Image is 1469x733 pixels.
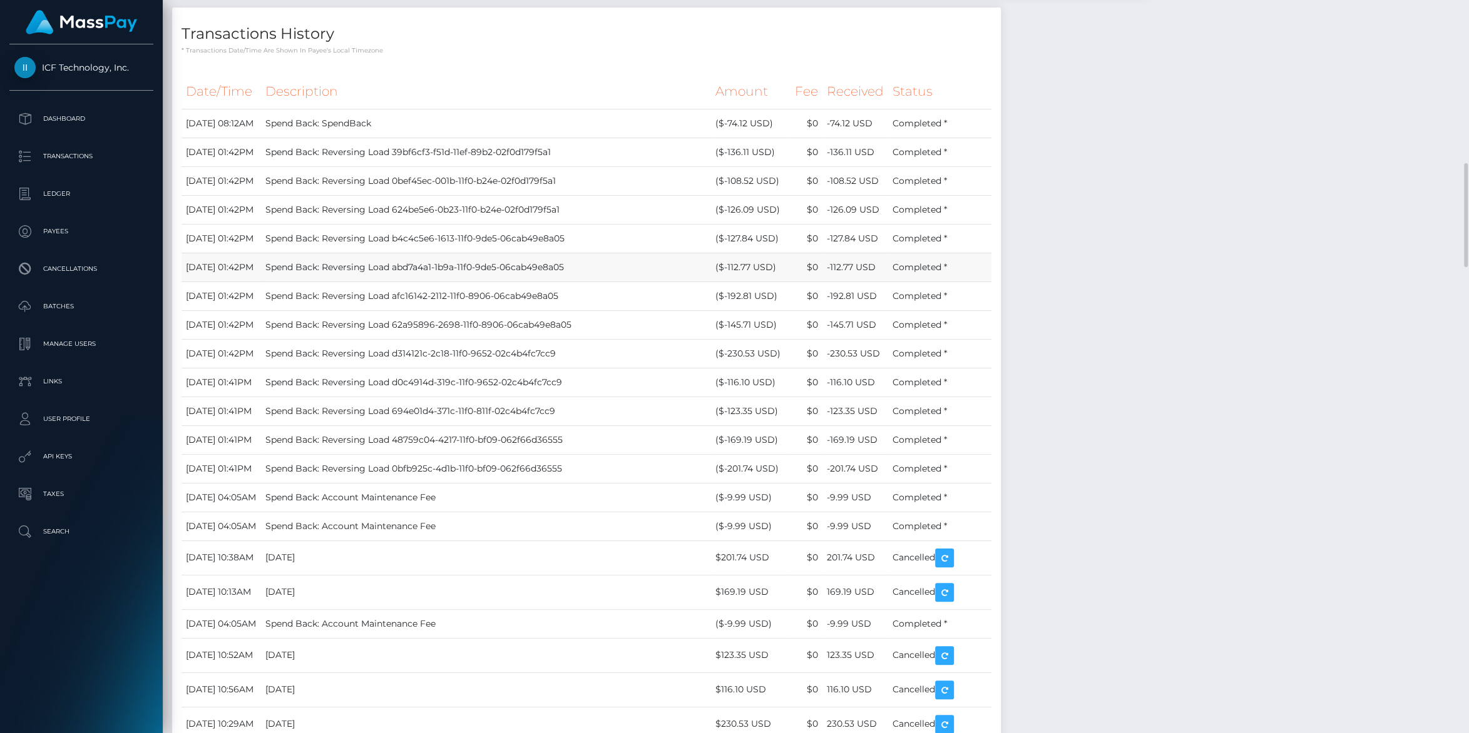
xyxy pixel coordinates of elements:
[822,368,888,397] td: -116.10 USD
[9,366,153,397] a: Links
[822,454,888,483] td: -201.74 USD
[9,103,153,134] a: Dashboard
[261,166,711,195] td: Spend Back: Reversing Load 0bef45ec-001b-11f0-b24e-02f0d179f5a1
[711,74,787,109] th: Amount
[261,540,711,575] td: [DATE]
[711,397,787,425] td: ($-123.35 USD)
[888,138,991,166] td: Completed *
[14,447,148,466] p: API Keys
[711,540,787,575] td: $201.74 USD
[14,485,148,503] p: Taxes
[14,297,148,316] p: Batches
[711,253,787,281] td: ($-112.77 USD)
[711,109,787,138] td: ($-74.12 USD)
[261,195,711,224] td: Spend Back: Reversing Load 624be5e6-0b23-11f0-b24e-02f0d179f5a1
[888,575,991,609] td: Cancelled
[261,281,711,310] td: Spend Back: Reversing Load afc16142-2112-11f0-8906-06cab49e8a05
[261,310,711,339] td: Spend Back: Reversing Load 62a95896-2698-11f0-8906-06cab49e8a05
[261,454,711,483] td: Spend Back: Reversing Load 0bfb925c-4d1b-11f0-bf09-062f66d36555
[822,109,888,138] td: -74.12 USD
[14,147,148,166] p: Transactions
[822,672,888,707] td: 116.10 USD
[182,672,261,707] td: [DATE] 10:56AM
[787,310,822,339] td: $0
[14,109,148,128] p: Dashboard
[822,638,888,672] td: 123.35 USD
[822,195,888,224] td: -126.09 USD
[888,339,991,368] td: Completed *
[787,512,822,540] td: $0
[822,540,888,575] td: 201.74 USD
[822,310,888,339] td: -145.71 USD
[182,224,261,253] td: [DATE] 01:42PM
[261,638,711,672] td: [DATE]
[888,74,991,109] th: Status
[182,483,261,512] td: [DATE] 04:05AM
[822,425,888,454] td: -169.19 USD
[888,195,991,224] td: Completed *
[787,672,822,707] td: $0
[711,512,787,540] td: ($-9.99 USD)
[888,638,991,672] td: Cancelled
[822,281,888,310] td: -192.81 USD
[888,397,991,425] td: Completed *
[711,195,787,224] td: ($-126.09 USD)
[711,138,787,166] td: ($-136.11 USD)
[261,74,711,109] th: Description
[888,454,991,483] td: Completed *
[787,483,822,512] td: $0
[9,178,153,210] a: Ledger
[888,540,991,575] td: Cancelled
[822,575,888,609] td: 169.19 USD
[261,609,711,638] td: Spend Back: Account Maintenance Fee
[711,454,787,483] td: ($-201.74 USD)
[888,166,991,195] td: Completed *
[261,483,711,512] td: Spend Back: Account Maintenance Fee
[261,109,711,138] td: Spend Back: SpendBack
[822,74,888,109] th: Received
[9,141,153,172] a: Transactions
[182,575,261,609] td: [DATE] 10:13AM
[182,339,261,368] td: [DATE] 01:42PM
[822,397,888,425] td: -123.35 USD
[787,195,822,224] td: $0
[182,281,261,310] td: [DATE] 01:42PM
[787,425,822,454] td: $0
[711,339,787,368] td: ($-230.53 USD)
[822,138,888,166] td: -136.11 USD
[888,310,991,339] td: Completed *
[261,368,711,397] td: Spend Back: Reversing Load d0c4914d-319c-11f0-9652-02c4b4fc7cc9
[787,609,822,638] td: $0
[182,310,261,339] td: [DATE] 01:42PM
[182,195,261,224] td: [DATE] 01:42PM
[9,441,153,472] a: API Keys
[711,672,787,707] td: $116.10 USD
[822,166,888,195] td: -108.52 USD
[888,368,991,397] td: Completed *
[182,74,261,109] th: Date/Time
[261,575,711,609] td: [DATE]
[182,46,991,55] p: * Transactions date/time are shown in payee's local timezone
[182,540,261,575] td: [DATE] 10:38AM
[888,672,991,707] td: Cancelled
[711,425,787,454] td: ($-169.19 USD)
[822,253,888,281] td: -112.77 USD
[888,281,991,310] td: Completed *
[182,425,261,454] td: [DATE] 01:41PM
[711,609,787,638] td: ($-9.99 USD)
[182,454,261,483] td: [DATE] 01:41PM
[182,23,991,45] h4: Transactions History
[888,224,991,253] td: Completed *
[787,397,822,425] td: $0
[14,410,148,428] p: User Profile
[261,339,711,368] td: Spend Back: Reversing Load d314121c-2c18-11f0-9652-02c4b4fc7cc9
[822,512,888,540] td: -9.99 USD
[787,454,822,483] td: $0
[26,10,137,34] img: MassPay Logo
[787,368,822,397] td: $0
[888,483,991,512] td: Completed *
[182,109,261,138] td: [DATE] 08:12AM
[888,109,991,138] td: Completed *
[182,609,261,638] td: [DATE] 04:05AM
[14,335,148,353] p: Manage Users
